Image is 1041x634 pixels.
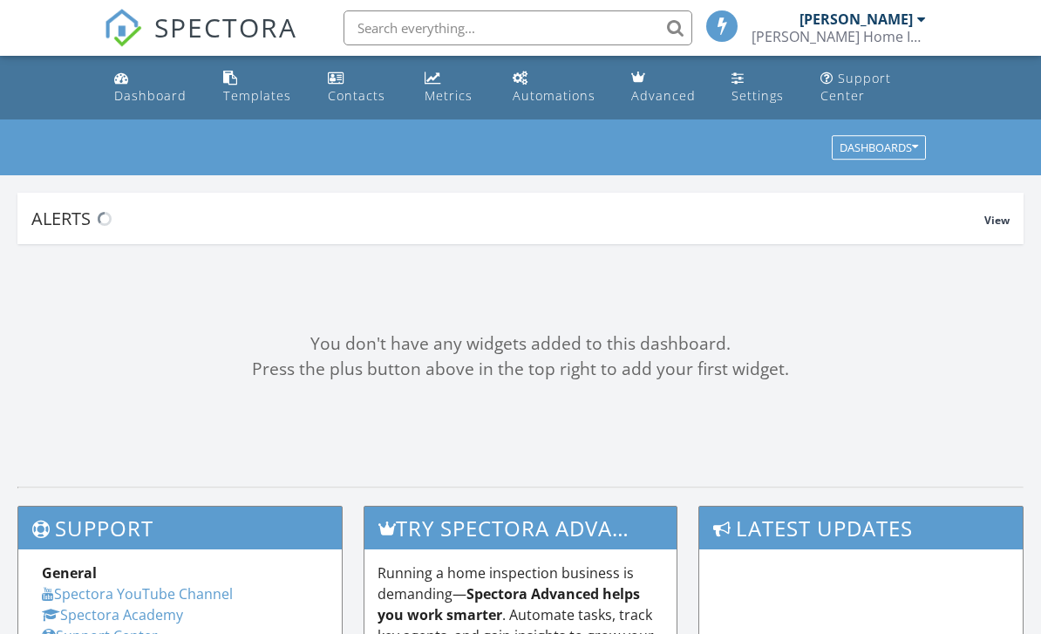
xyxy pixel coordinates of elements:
div: Settings [731,87,784,104]
div: Advanced [631,87,696,104]
h3: Try spectora advanced [DATE] [364,507,677,549]
a: SPECTORA [104,24,297,60]
div: Dashboards [840,142,918,154]
a: Automations (Basic) [506,63,610,112]
strong: General [42,563,97,583]
div: Support Center [820,70,891,104]
div: Templates [223,87,291,104]
a: Templates [216,63,307,112]
a: Advanced [624,63,711,112]
div: Robertson Home Inspections, LLC [752,28,926,45]
button: Dashboards [832,136,926,160]
a: Spectora Academy [42,605,183,624]
input: Search everything... [344,10,692,45]
div: Alerts [31,207,984,230]
a: Spectora YouTube Channel [42,584,233,603]
div: Contacts [328,87,385,104]
div: [PERSON_NAME] [799,10,913,28]
span: View [984,213,1010,228]
strong: Spectora Advanced helps you work smarter [378,584,640,624]
span: SPECTORA [154,9,297,45]
div: Automations [513,87,595,104]
a: Settings [725,63,799,112]
h3: Support [18,507,342,549]
a: Contacts [321,63,404,112]
a: Dashboard [107,63,201,112]
div: Dashboard [114,87,187,104]
a: Metrics [418,63,492,112]
a: Support Center [813,63,933,112]
div: Press the plus button above in the top right to add your first widget. [17,357,1024,382]
h3: Latest Updates [699,507,1023,549]
div: Metrics [425,87,473,104]
img: The Best Home Inspection Software - Spectora [104,9,142,47]
div: You don't have any widgets added to this dashboard. [17,331,1024,357]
